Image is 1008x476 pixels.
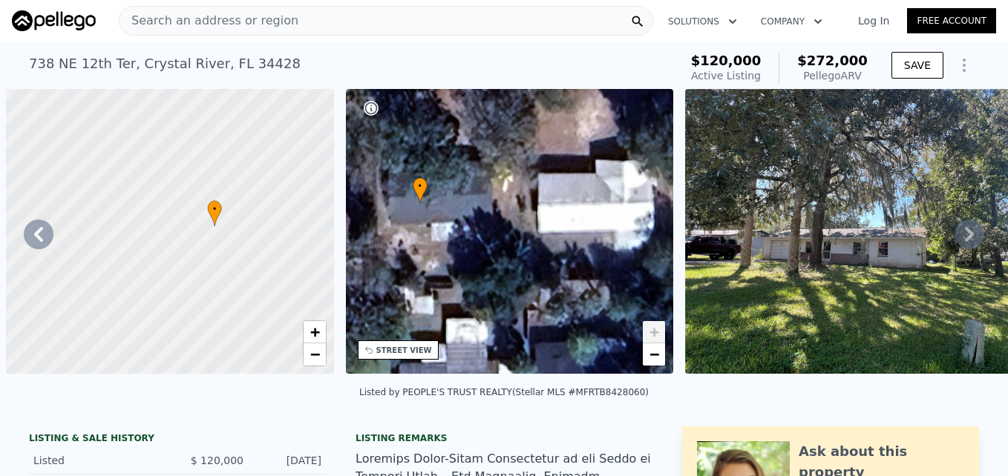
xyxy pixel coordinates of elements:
a: Zoom out [643,343,665,366]
div: • [207,200,222,226]
span: − [649,345,659,363]
span: • [413,179,428,193]
div: Listed [33,453,166,468]
span: + [310,323,319,341]
a: Free Account [907,8,996,33]
span: Active Listing [691,70,761,82]
div: [DATE] [255,453,321,468]
div: 738 NE 12th Ter , Crystal River , FL 34428 [29,53,301,74]
a: Zoom out [304,343,326,366]
span: $272,000 [797,53,868,68]
span: + [649,323,659,341]
span: Search an address or region [120,12,298,30]
button: Company [749,8,834,35]
div: STREET VIEW [376,345,432,356]
a: Zoom in [643,321,665,343]
div: Listed by PEOPLE'S TRUST REALTY (Stellar MLS #MFRTB8428060) [359,387,649,397]
span: • [207,202,222,216]
a: Zoom in [304,321,326,343]
button: Solutions [656,8,749,35]
div: Listing remarks [356,432,652,444]
span: $ 120,000 [191,454,243,466]
div: LISTING & SALE HISTORY [29,432,326,447]
button: Show Options [949,50,979,80]
div: Pellego ARV [797,68,868,83]
button: SAVE [891,52,943,79]
img: Pellego [12,10,96,31]
div: • [413,177,428,203]
span: − [310,345,319,363]
a: Log In [840,13,907,28]
span: $120,000 [691,53,762,68]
